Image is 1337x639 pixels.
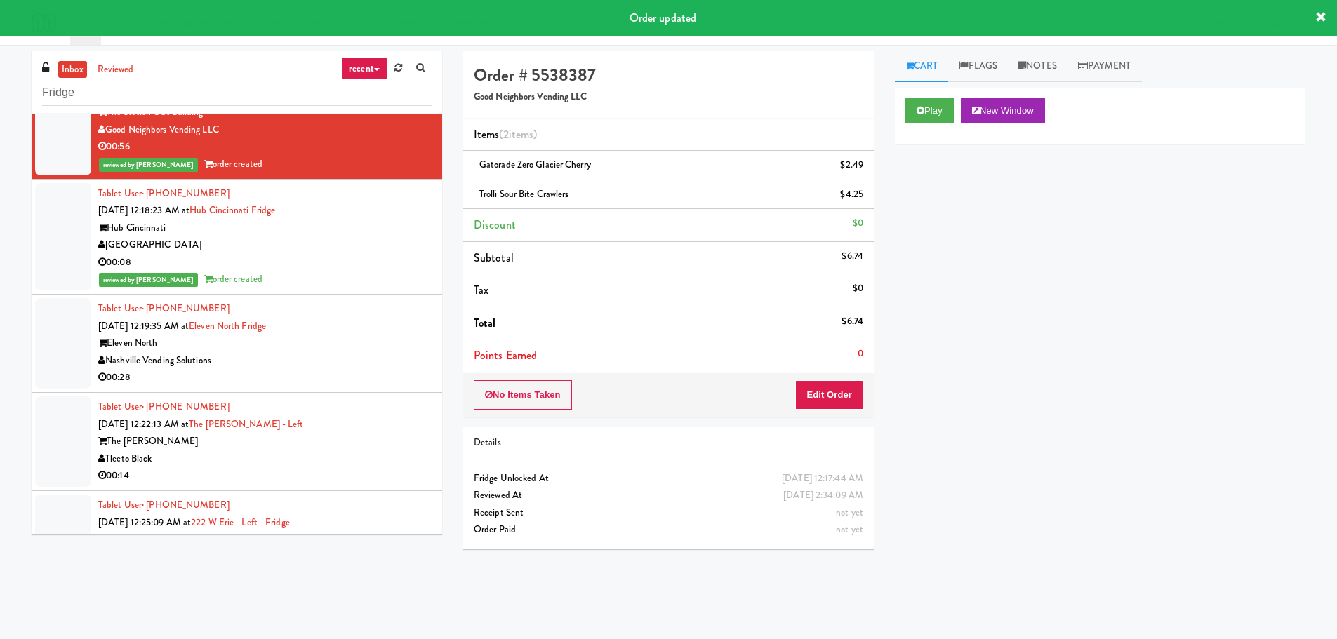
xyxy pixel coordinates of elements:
[840,186,863,203] div: $4.25
[98,254,432,271] div: 00:08
[98,433,432,450] div: The [PERSON_NAME]
[98,450,432,468] div: Tleeto Black
[836,506,863,519] span: not yet
[98,302,230,315] a: Tablet User· [PHONE_NUMBER]
[630,10,696,26] span: Order updated
[98,369,432,386] div: 00:28
[474,315,496,331] span: Total
[98,352,432,370] div: Nashville Vending Solutions
[474,217,516,233] span: Discount
[842,313,863,330] div: $6.74
[341,58,387,80] a: recent
[474,250,514,266] span: Subtotal
[474,434,863,452] div: Details
[842,248,863,265] div: $6.74
[479,158,591,171] span: Gatorade Zero Glacier Cherry
[509,126,534,142] ng-pluralize: items
[98,138,432,156] div: 00:56
[895,51,949,82] a: Cart
[474,504,863,522] div: Receipt Sent
[204,272,262,285] span: order created
[98,467,432,485] div: 00:14
[474,126,537,142] span: Items
[961,98,1045,123] button: New Window
[32,295,442,393] li: Tablet User· [PHONE_NUMBER][DATE] 12:19:35 AM atEleven North FridgeEleven NorthNashville Vending ...
[32,180,442,295] li: Tablet User· [PHONE_NUMBER][DATE] 12:18:23 AM atHub Cincinnati FridgeHub Cincinnati[GEOGRAPHIC_DA...
[98,187,230,200] a: Tablet User· [PHONE_NUMBER]
[474,347,537,363] span: Points Earned
[42,80,432,106] input: Search vision orders
[782,470,863,487] div: [DATE] 12:17:44 AM
[840,156,863,174] div: $2.49
[98,236,432,254] div: [GEOGRAPHIC_DATA]
[98,335,432,352] div: Eleven North
[98,531,432,549] div: [STREET_ADDRESS]
[94,61,138,79] a: reviewed
[474,92,863,102] h5: Good Neighbors Vending LLC
[1008,51,1067,82] a: Notes
[474,470,863,487] div: Fridge Unlocked At
[191,516,290,529] a: 222 W Erie - Left - Fridge
[189,417,303,431] a: The [PERSON_NAME] - Left
[98,516,191,529] span: [DATE] 12:25:09 AM at
[142,498,230,511] span: · [PHONE_NUMBER]
[142,302,230,315] span: · [PHONE_NUMBER]
[98,417,189,431] span: [DATE] 12:22:13 AM at
[499,126,537,142] span: (2 )
[98,498,230,511] a: Tablet User· [PHONE_NUMBER]
[474,521,863,539] div: Order Paid
[858,345,863,363] div: 0
[783,487,863,504] div: [DATE] 2:34:09 AM
[474,487,863,504] div: Reviewed At
[142,400,230,413] span: · [PHONE_NUMBER]
[479,187,569,201] span: Trolli Sour Bite Crawlers
[98,203,189,217] span: [DATE] 12:18:23 AM at
[189,203,275,217] a: Hub Cincinnati Fridge
[836,523,863,536] span: not yet
[189,319,266,332] a: Eleven North Fridge
[948,51,1008,82] a: Flags
[99,273,198,287] span: reviewed by [PERSON_NAME]
[474,66,863,84] h4: Order # 5538387
[58,61,87,79] a: inbox
[98,220,432,237] div: Hub Cincinnati
[32,491,442,589] li: Tablet User· [PHONE_NUMBER][DATE] 12:25:09 AM at222 W Erie - Left - Fridge[STREET_ADDRESS]H&H Ven...
[474,282,488,298] span: Tax
[98,121,432,139] div: Good Neighbors Vending LLC
[204,157,262,170] span: order created
[99,158,198,172] span: reviewed by [PERSON_NAME]
[795,380,863,410] button: Edit Order
[853,280,863,297] div: $0
[32,393,442,491] li: Tablet User· [PHONE_NUMBER][DATE] 12:22:13 AM atThe [PERSON_NAME] - LeftThe [PERSON_NAME]Tleeto B...
[1067,51,1142,82] a: Payment
[142,187,230,200] span: · [PHONE_NUMBER]
[32,64,442,180] li: Tablet User· [PHONE_NUMBER][DATE] 12:17:44 AM atFridge - BuildingThe Station Out BuildingGood Nei...
[98,400,230,413] a: Tablet User· [PHONE_NUMBER]
[853,215,863,232] div: $0
[98,319,189,332] span: [DATE] 12:19:35 AM at
[905,98,954,123] button: Play
[474,380,572,410] button: No Items Taken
